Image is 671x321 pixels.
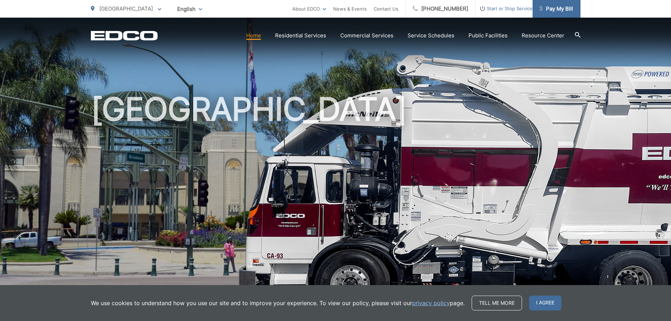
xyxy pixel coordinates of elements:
a: Residential Services [275,31,326,40]
a: Commercial Services [340,31,393,40]
span: [GEOGRAPHIC_DATA] [99,5,153,12]
a: Public Facilities [468,31,508,40]
a: privacy policy [412,299,450,307]
a: Home [246,31,261,40]
a: Contact Us [374,5,398,13]
span: I agree [529,296,561,310]
a: EDCD logo. Return to the homepage. [91,31,158,41]
a: Service Schedules [408,31,454,40]
a: Tell me more [472,296,522,310]
p: We use cookies to understand how you use our site and to improve your experience. To view our pol... [91,299,465,307]
span: Pay My Bill [540,5,573,13]
a: News & Events [333,5,367,13]
a: Resource Center [522,31,564,40]
span: English [172,3,207,15]
a: About EDCO [292,5,326,13]
h1: [GEOGRAPHIC_DATA] [91,92,580,315]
